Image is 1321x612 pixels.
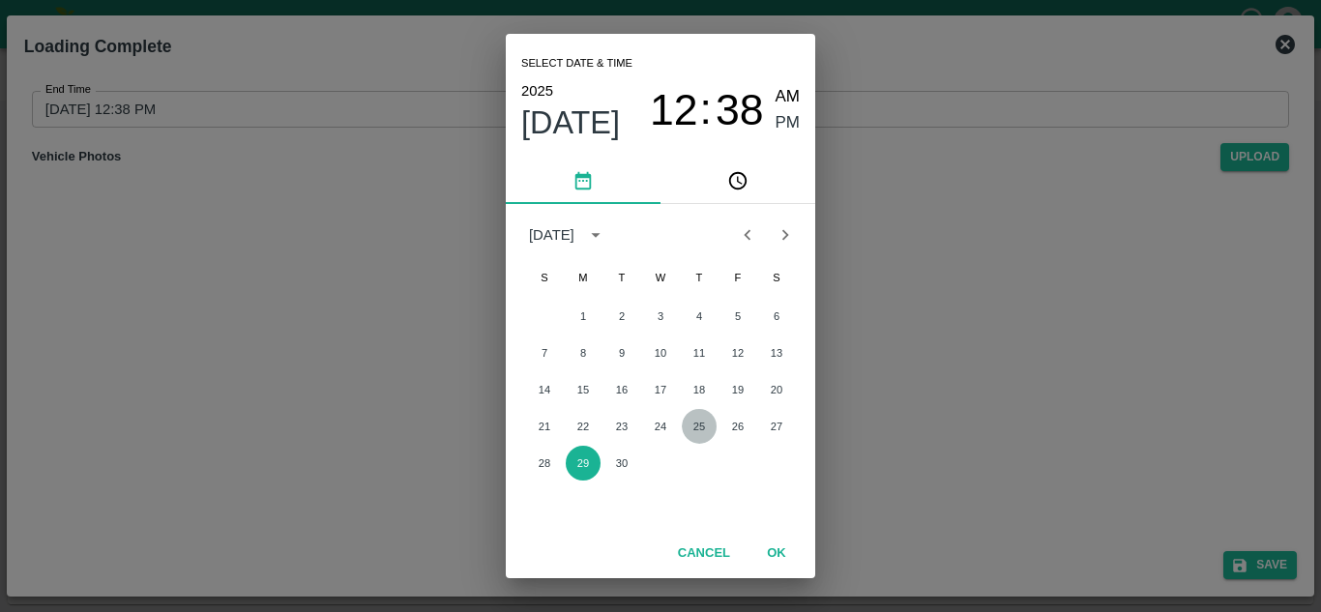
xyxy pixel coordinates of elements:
[746,537,807,570] button: OK
[643,372,678,407] button: 17
[682,299,717,334] button: 4
[566,409,601,444] button: 22
[759,409,794,444] button: 27
[759,299,794,334] button: 6
[566,258,601,297] span: Monday
[580,219,611,250] button: calendar view is open, switch to year view
[670,537,738,570] button: Cancel
[682,409,717,444] button: 25
[604,446,639,481] button: 30
[527,372,562,407] button: 14
[682,335,717,370] button: 11
[529,224,574,246] div: [DATE]
[604,299,639,334] button: 2
[604,335,639,370] button: 9
[521,103,620,142] button: [DATE]
[527,335,562,370] button: 7
[643,299,678,334] button: 3
[682,258,717,297] span: Thursday
[643,409,678,444] button: 24
[521,78,553,103] button: 2025
[660,158,815,204] button: pick time
[700,84,712,135] span: :
[767,217,804,253] button: Next month
[566,299,601,334] button: 1
[650,84,698,135] button: 12
[506,158,660,204] button: pick date
[566,446,601,481] button: 29
[776,110,801,136] button: PM
[650,85,698,135] span: 12
[720,409,755,444] button: 26
[720,299,755,334] button: 5
[759,258,794,297] span: Saturday
[759,372,794,407] button: 20
[729,217,766,253] button: Previous month
[720,335,755,370] button: 12
[527,409,562,444] button: 21
[759,335,794,370] button: 13
[682,372,717,407] button: 18
[604,372,639,407] button: 16
[527,446,562,481] button: 28
[604,409,639,444] button: 23
[720,372,755,407] button: 19
[716,84,764,135] button: 38
[643,335,678,370] button: 10
[566,372,601,407] button: 15
[566,335,601,370] button: 8
[527,258,562,297] span: Sunday
[604,258,639,297] span: Tuesday
[521,49,632,78] span: Select date & time
[776,84,801,110] button: AM
[720,258,755,297] span: Friday
[643,258,678,297] span: Wednesday
[716,85,764,135] span: 38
